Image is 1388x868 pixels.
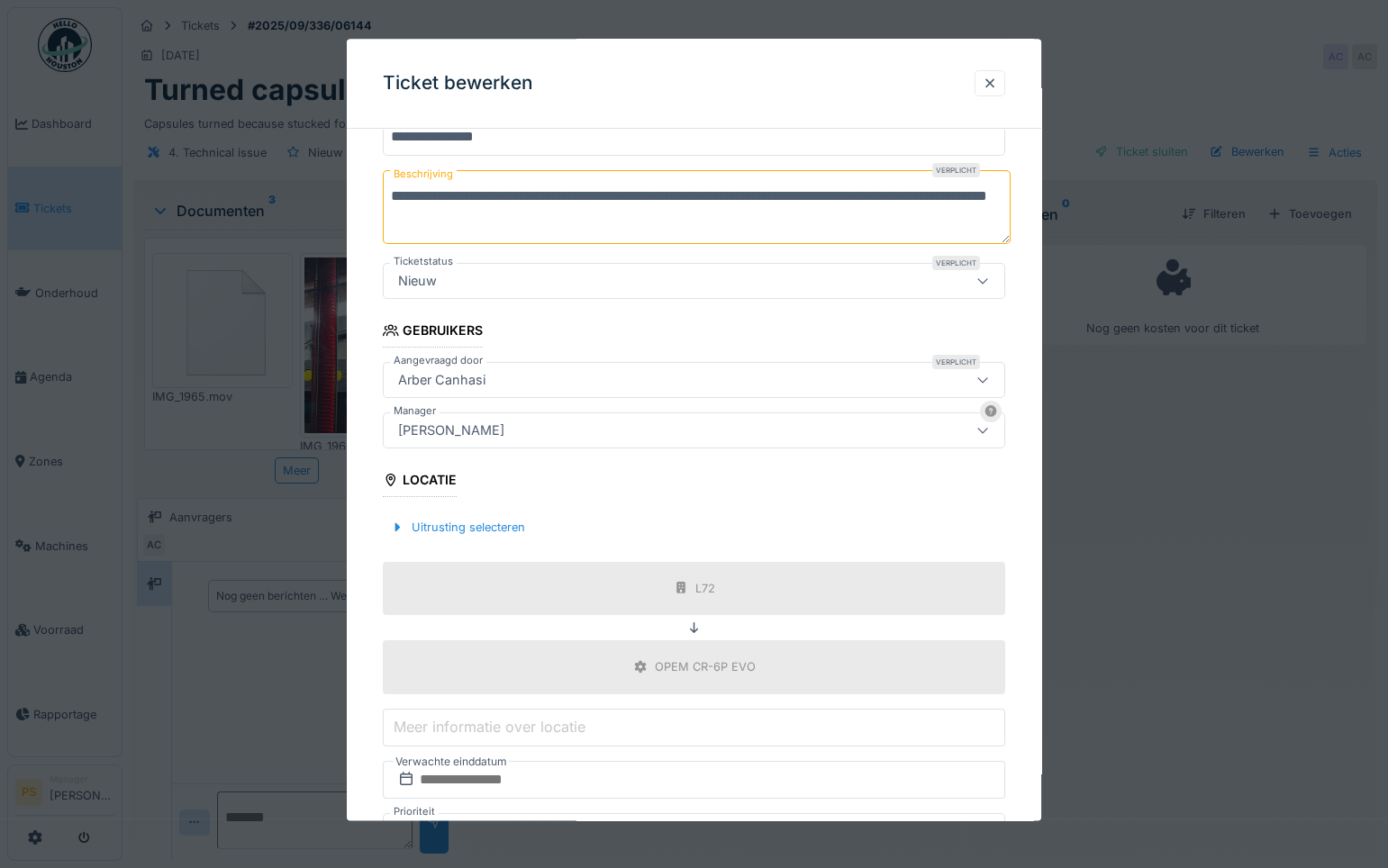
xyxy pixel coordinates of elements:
label: Prioriteit [390,804,439,819]
div: [PERSON_NAME] [391,421,512,441]
label: Ticketstatus [390,254,457,269]
div: Verplicht [932,164,980,178]
div: Arber Canhasi [391,371,493,391]
div: L72 [695,580,715,597]
div: Uitrusting selecteren [383,516,532,540]
div: Verplicht [932,356,980,370]
label: Beschrijving [390,164,457,186]
label: Verwachte einddatum [394,752,509,772]
label: Meer informatie over locatie [390,716,589,737]
label: Manager [390,404,440,420]
div: Nieuw [391,271,444,291]
div: OPEM CR-6P EVO [655,659,756,676]
h3: Ticket bewerken [383,72,533,95]
div: Gebruikers [383,317,483,348]
label: Aangevraagd door [390,354,486,369]
div: Verplicht [932,256,980,270]
div: Locatie [383,467,457,498]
